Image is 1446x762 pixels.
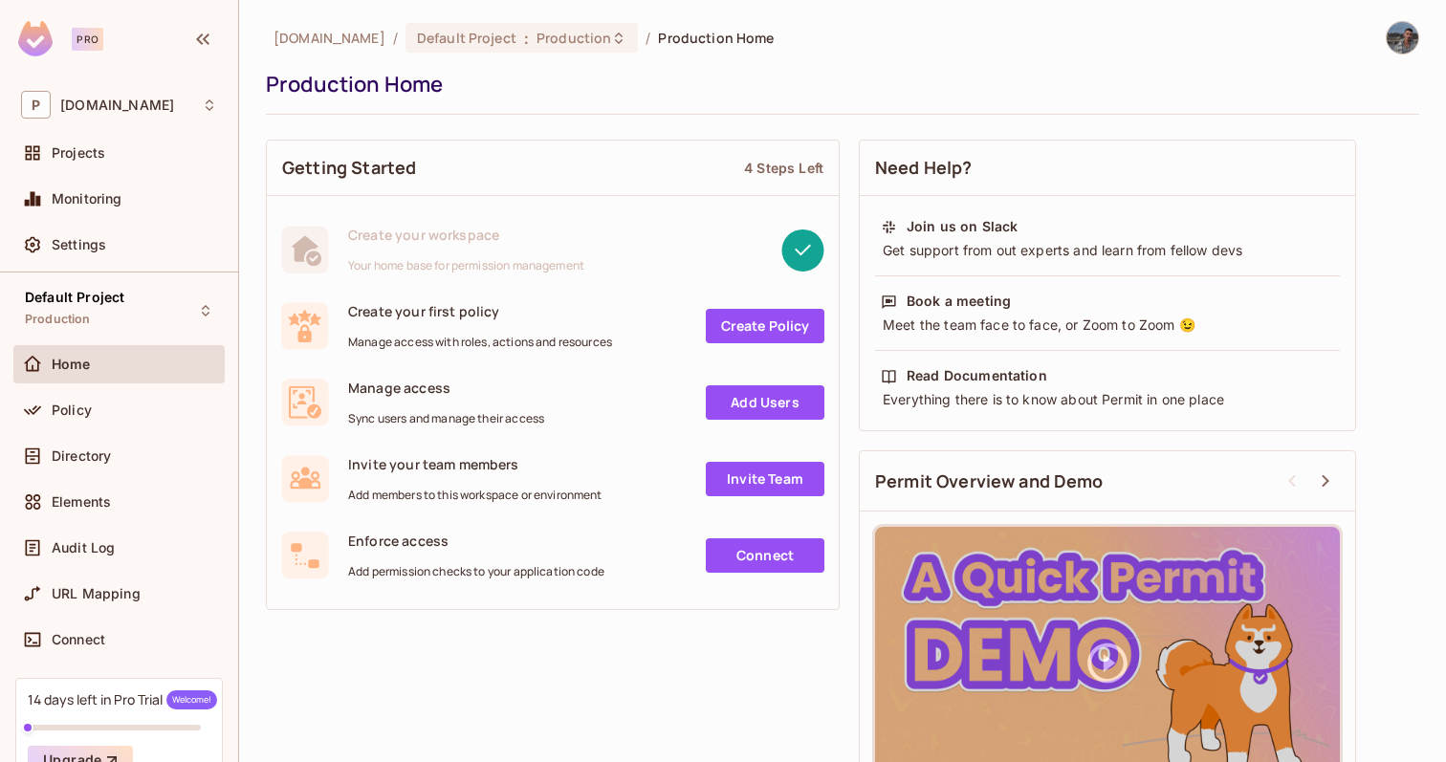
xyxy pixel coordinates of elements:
span: Default Project [417,29,516,47]
span: Add permission checks to your application code [348,564,604,579]
li: / [646,29,650,47]
div: Join us on Slack [907,217,1018,236]
span: Create your first policy [348,302,612,320]
span: Manage access [348,379,544,397]
div: Meet the team face to face, or Zoom to Zoom 😉 [881,316,1334,335]
span: Create your workspace [348,226,584,244]
div: Production Home [266,70,1410,98]
div: Get support from out experts and learn from fellow devs [881,241,1334,260]
div: Pro [72,28,103,51]
span: Elements [52,494,111,510]
div: Everything there is to know about Permit in one place [881,390,1334,409]
span: Need Help? [875,156,973,180]
span: Production [25,312,91,327]
span: Directory [52,448,111,464]
span: P [21,91,51,119]
a: Create Policy [706,309,824,343]
span: Default Project [25,290,124,305]
span: Connect [52,632,105,647]
span: Audit Log [52,540,115,555]
span: Home [52,357,91,372]
span: URL Mapping [52,586,141,601]
a: Connect [706,538,824,573]
span: the active workspace [274,29,385,47]
span: Invite your team members [348,455,602,473]
div: 14 days left in Pro Trial [28,690,217,709]
span: Policy [52,403,92,418]
div: Read Documentation [907,366,1047,385]
div: 4 Steps Left [744,159,823,177]
span: Add members to this workspace or environment [348,488,602,503]
span: Production [537,29,611,47]
span: Settings [52,237,106,252]
span: Your home base for permission management [348,258,584,273]
span: Sync users and manage their access [348,411,544,426]
span: Projects [52,145,105,161]
span: Permit Overview and Demo [875,469,1104,493]
li: / [393,29,398,47]
span: Enforce access [348,532,604,550]
img: Alon Boshi [1387,22,1418,54]
span: Manage access with roles, actions and resources [348,335,612,350]
span: Workspace: permit.io [60,98,174,113]
span: : [523,31,530,46]
img: SReyMgAAAABJRU5ErkJggg== [18,21,53,56]
a: Add Users [706,385,824,420]
span: Welcome! [166,690,217,709]
div: Book a meeting [907,292,1011,311]
span: Production Home [658,29,774,47]
span: Monitoring [52,191,122,207]
span: Getting Started [282,156,416,180]
a: Invite Team [706,462,824,496]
